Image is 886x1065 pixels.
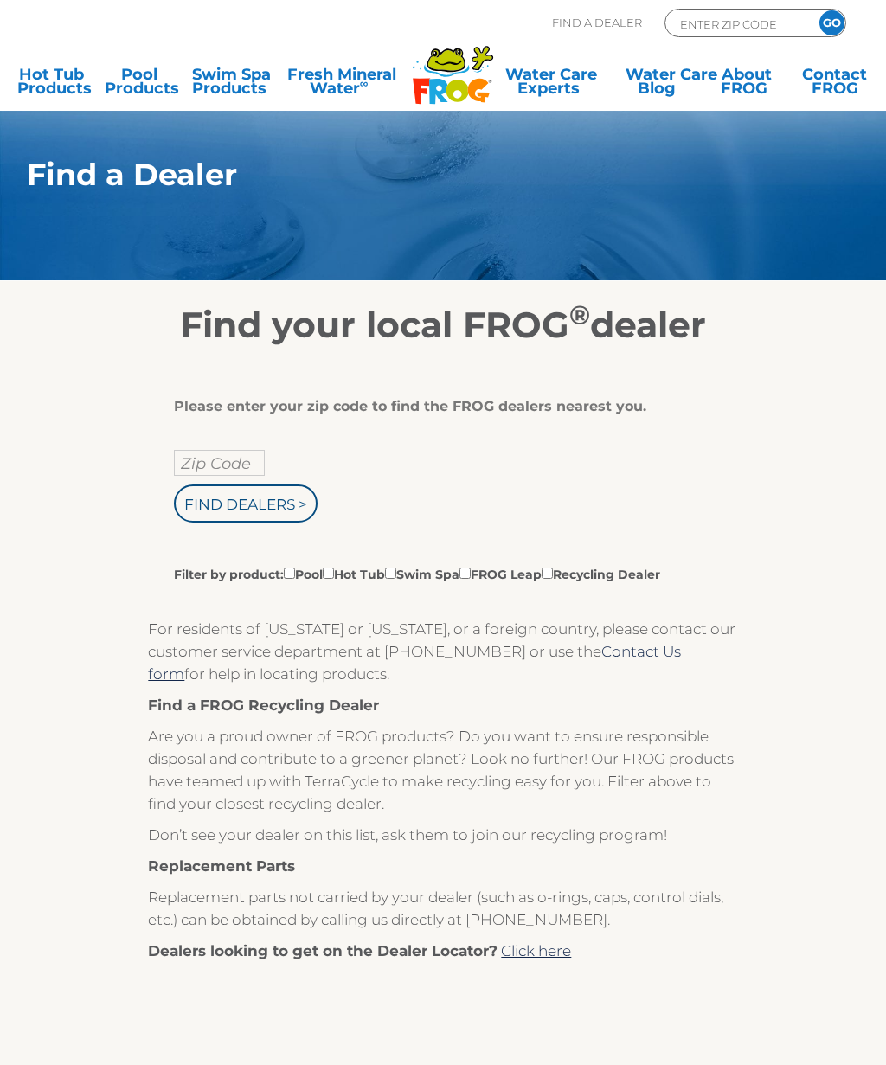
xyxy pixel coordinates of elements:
input: Filter by product:PoolHot TubSwim SpaFROG LeapRecycling Dealer [323,568,334,579]
input: Filter by product:PoolHot TubSwim SpaFROG LeapRecycling Dealer [385,568,396,579]
label: Filter by product: Pool Hot Tub Swim Spa FROG Leap Recycling Dealer [174,564,660,583]
input: Filter by product:PoolHot TubSwim SpaFROG LeapRecycling Dealer [542,568,553,579]
a: AboutFROG [713,67,781,102]
a: Swim SpaProducts [192,67,260,102]
h1: Find a Dealer [27,157,797,192]
a: Water CareExperts [496,67,606,102]
strong: Find a FROG Recycling Dealer [148,696,379,714]
p: Replacement parts not carried by your dealer (such as o-rings, caps, control dials, etc.) can be ... [148,886,737,931]
a: Water CareBlog [626,67,694,102]
p: Don’t see your dealer on this list, ask them to join our recycling program! [148,824,737,846]
strong: Dealers looking to get on the Dealer Locator? [148,942,498,959]
a: ContactFROG [800,67,869,102]
a: Fresh MineralWater∞ [280,67,403,102]
sup: ® [569,298,590,331]
p: Find A Dealer [552,9,642,37]
p: For residents of [US_STATE] or [US_STATE], or a foreign country, please contact our customer serv... [148,618,737,685]
a: Hot TubProducts [17,67,86,102]
a: Click here [501,942,571,959]
h2: Find your local FROG dealer [1,303,885,346]
input: Zip Code Form [678,14,795,34]
input: Filter by product:PoolHot TubSwim SpaFROG LeapRecycling Dealer [459,568,471,579]
sup: ∞ [360,76,369,90]
div: Please enter your zip code to find the FROG dealers nearest you. [174,398,698,415]
strong: Replacement Parts [148,857,295,875]
input: Filter by product:PoolHot TubSwim SpaFROG LeapRecycling Dealer [284,568,295,579]
a: PoolProducts [105,67,173,102]
input: GO [819,10,844,35]
p: Are you a proud owner of FROG products? Do you want to ensure responsible disposal and contribute... [148,725,737,815]
input: Find Dealers > [174,484,318,523]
